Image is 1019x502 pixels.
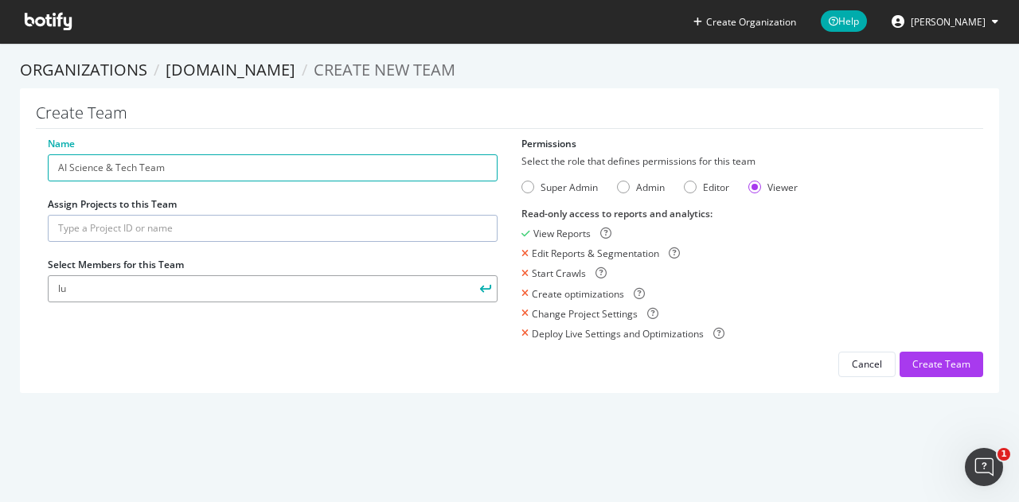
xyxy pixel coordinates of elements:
[693,14,797,29] button: Create Organization
[879,9,1011,34] button: [PERSON_NAME]
[532,287,624,301] div: Create optimizations
[48,258,184,271] label: Select Members for this Team
[20,59,147,80] a: Organizations
[965,448,1003,486] iframe: Intercom live chat
[748,181,798,194] div: Viewer
[532,307,638,321] div: Change Project Settings
[521,137,576,150] label: Permissions
[998,448,1010,461] span: 1
[48,215,498,242] input: Type a Project ID or name
[521,154,971,168] div: Select the role that defines permissions for this team
[617,181,665,194] div: Admin
[532,247,659,260] div: Edit Reports & Segmentation
[636,181,665,194] div: Admin
[900,352,983,377] button: Create Team
[20,59,999,82] ol: breadcrumbs
[521,181,598,194] div: Super Admin
[532,267,586,280] div: Start Crawls
[48,275,498,302] input: Type a user email
[821,10,867,32] span: Help
[838,352,896,377] button: Cancel
[533,227,591,240] div: View Reports
[912,357,970,371] div: Create Team
[767,181,798,194] div: Viewer
[314,59,455,80] span: Create new Team
[521,207,971,220] div: Read-only access to reports and analytics :
[703,181,729,194] div: Editor
[48,137,75,150] label: Name
[532,327,704,341] div: Deploy Live Settings and Optimizations
[541,181,598,194] div: Super Admin
[166,59,295,80] a: [DOMAIN_NAME]
[838,357,896,371] a: Cancel
[852,357,882,371] div: Cancel
[48,197,177,211] label: Assign Projects to this Team
[48,154,498,181] input: Enter a name for this Team
[684,181,729,194] div: Editor
[36,104,983,129] h1: Create Team
[911,15,986,29] span: Emily Decicco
